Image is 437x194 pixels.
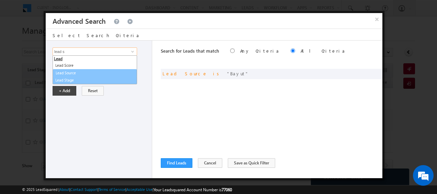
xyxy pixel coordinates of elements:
[70,187,98,192] a: Contact Support
[59,187,69,192] a: About
[127,48,136,55] a: Show All Items
[163,71,208,76] span: Lead Source
[154,187,232,192] span: Your Leadsquared Account Number is
[213,71,222,76] span: is
[198,158,222,168] button: Cancel
[126,187,153,192] a: Acceptable Use
[228,158,275,168] button: Save as Quick Filter
[371,13,382,25] button: ×
[227,71,249,76] span: Bayut
[161,158,192,168] button: Find Leads
[240,48,280,54] label: Any Criteria
[53,47,137,56] input: Type to Search
[53,56,137,62] li: Lead
[99,187,125,192] a: Terms of Service
[53,86,76,96] button: + Add
[82,86,104,96] button: Reset
[301,48,346,54] label: All Criteria
[22,186,232,193] span: © 2025 LeadSquared | | | | |
[161,48,219,54] span: Search for Leads that match
[53,32,140,38] span: Select Search Criteria
[53,62,137,69] a: Lead Score
[53,76,137,84] a: Lead Stage
[222,187,232,192] span: 77060
[53,69,137,77] a: Lead Source
[53,13,106,29] h3: Advanced Search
